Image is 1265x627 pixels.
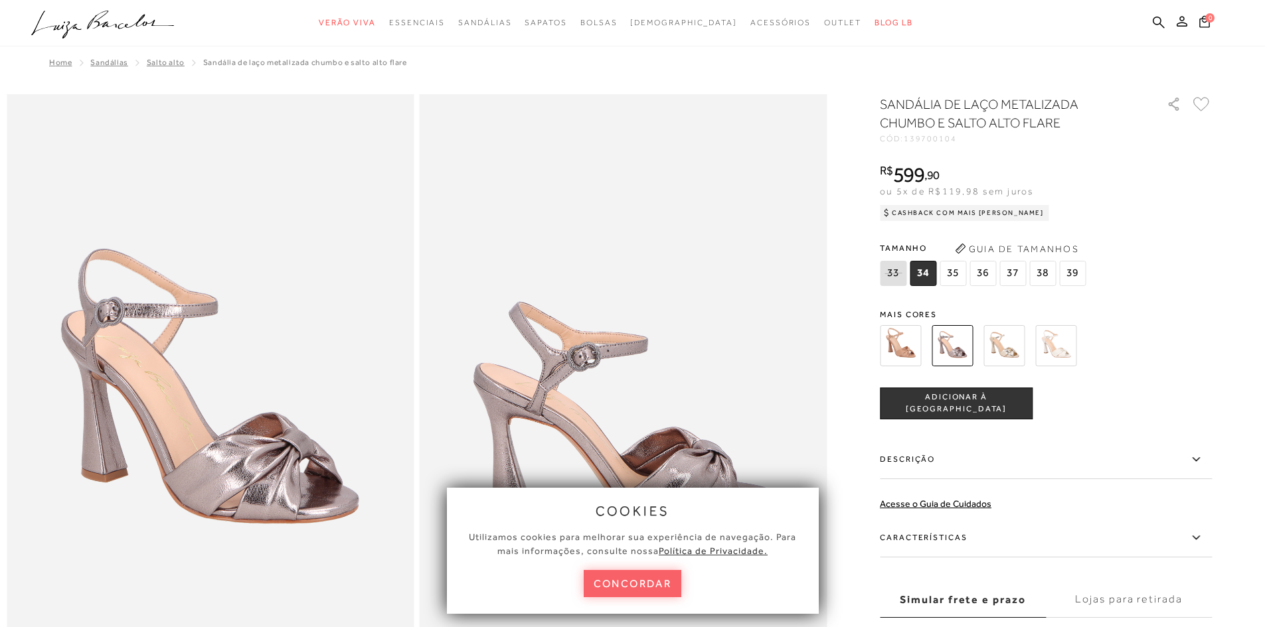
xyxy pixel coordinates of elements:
[319,11,376,35] a: categoryNavScreenReaderText
[458,11,511,35] a: categoryNavScreenReaderText
[49,58,72,67] a: Home
[880,387,1033,419] button: ADICIONAR À [GEOGRAPHIC_DATA]
[525,11,566,35] a: categoryNavScreenReaderText
[880,95,1129,132] h1: SANDÁLIA DE LAÇO METALIZADA CHUMBO E SALTO ALTO FLARE
[881,391,1032,415] span: ADICIONAR À [GEOGRAPHIC_DATA]
[880,165,893,176] i: R$
[880,135,1145,143] div: CÓD:
[924,169,940,181] i: ,
[1035,325,1076,366] img: SANDÁLIA EM COURO OFF WHITE SALTO ALTO FLARE
[950,238,1083,259] button: Guia de Tamanhos
[90,58,127,67] a: SANDÁLIAS
[880,238,1089,258] span: Tamanho
[880,186,1033,196] span: ou 5x de R$119,98 sem juros
[940,261,966,286] span: 35
[203,58,407,67] span: SANDÁLIA DE LAÇO METALIZADA CHUMBO E SALTO ALTO FLARE
[630,18,737,27] span: [DEMOGRAPHIC_DATA]
[880,261,906,286] span: 33
[525,18,566,27] span: Sapatos
[880,582,1046,618] label: Simular frete e prazo
[1205,13,1215,23] span: 0
[659,545,768,556] a: Política de Privacidade.
[147,58,185,67] a: Salto Alto
[983,325,1025,366] img: SANDÁLIA DE LAÇO METALIZADA DOURADA E SALTO ALTO FLARE
[389,11,445,35] a: categoryNavScreenReaderText
[824,18,861,27] span: Outlet
[1059,261,1086,286] span: 39
[580,11,618,35] a: categoryNavScreenReaderText
[999,261,1026,286] span: 37
[880,519,1212,557] label: Características
[469,531,796,556] span: Utilizamos cookies para melhorar sua experiência de navegação. Para mais informações, consulte nossa
[630,11,737,35] a: noSubCategoriesText
[880,325,921,366] img: SANDÁLIA DE LAÇO EM COURO BEGE BLUSH SALTO ALTO FLARE
[932,325,973,366] img: SANDÁLIA DE LAÇO METALIZADA CHUMBO E SALTO ALTO FLARE
[904,134,957,143] span: 139700104
[880,441,1212,479] label: Descrição
[1046,582,1212,618] label: Lojas para retirada
[1029,261,1056,286] span: 38
[584,570,682,597] button: concordar
[596,504,670,518] span: cookies
[880,311,1212,318] span: Mais cores
[875,18,913,27] span: BLOG LB
[875,11,913,35] a: BLOG LB
[319,18,376,27] span: Verão Viva
[880,205,1049,221] div: Cashback com Mais [PERSON_NAME]
[970,261,996,286] span: 36
[1195,15,1214,33] button: 0
[389,18,445,27] span: Essenciais
[458,18,511,27] span: Sandálias
[880,498,991,509] a: Acesse o Guia de Cuidados
[910,261,936,286] span: 34
[580,18,618,27] span: Bolsas
[750,18,811,27] span: Acessórios
[927,168,940,182] span: 90
[893,163,924,186] span: 599
[824,11,861,35] a: categoryNavScreenReaderText
[750,11,811,35] a: categoryNavScreenReaderText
